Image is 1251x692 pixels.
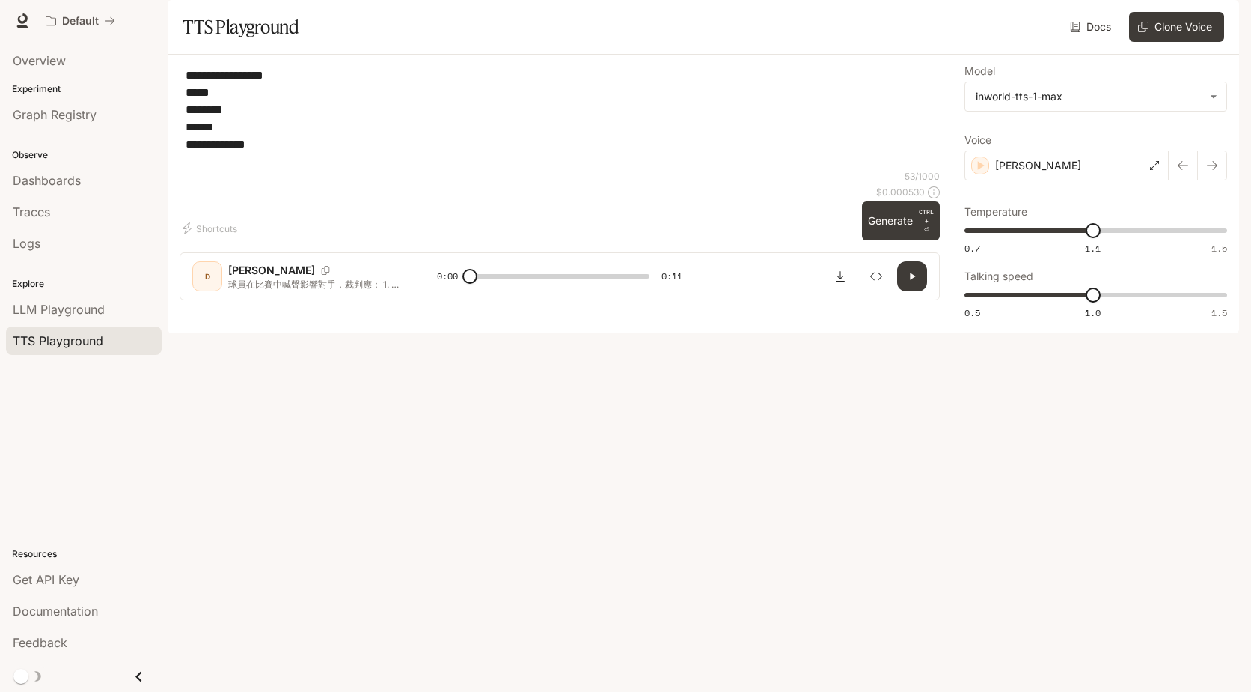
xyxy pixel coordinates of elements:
[228,263,315,278] p: [PERSON_NAME]
[1129,12,1224,42] button: Clone Voice
[437,269,458,284] span: 0:00
[180,216,243,240] button: Shortcuts
[228,278,401,291] p: 球員在比賽中喊聲影響對手，裁判應： 1. 警告 2. 判對方得分 3. 重新打 4. 沒關係, 繼續比賽
[919,207,934,234] p: ⏎
[862,201,940,240] button: GenerateCTRL +⏎
[964,242,980,255] span: 0.7
[1085,242,1101,255] span: 1.1
[1085,306,1101,319] span: 1.0
[315,266,336,275] button: Copy Voice ID
[39,6,122,36] button: All workspaces
[964,66,995,76] p: Model
[995,158,1081,173] p: [PERSON_NAME]
[661,269,682,284] span: 0:11
[964,207,1027,217] p: Temperature
[861,261,891,291] button: Inspect
[905,170,940,183] p: 53 / 1000
[1211,306,1227,319] span: 1.5
[965,82,1226,111] div: inworld-tts-1-max
[183,12,299,42] h1: TTS Playground
[62,15,99,28] p: Default
[825,261,855,291] button: Download audio
[195,264,219,288] div: D
[976,89,1202,104] div: inworld-tts-1-max
[1067,12,1117,42] a: Docs
[964,271,1033,282] p: Talking speed
[964,135,991,145] p: Voice
[964,306,980,319] span: 0.5
[919,207,934,225] p: CTRL +
[1211,242,1227,255] span: 1.5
